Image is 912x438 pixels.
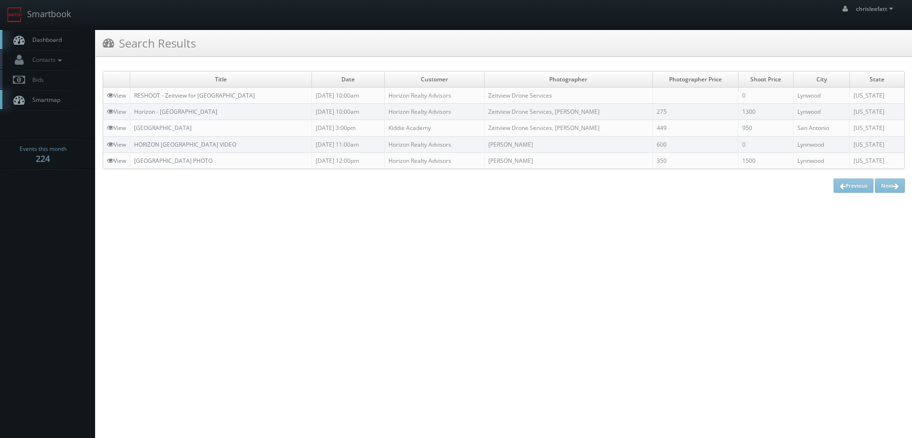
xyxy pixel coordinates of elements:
td: Lynwood [794,88,850,104]
td: [PERSON_NAME] [484,136,652,152]
td: 275 [652,104,738,120]
td: State [850,71,904,88]
td: 1500 [738,152,794,169]
td: Photographer [484,71,652,88]
td: Horizon Realty Advisors [384,104,484,120]
a: [GEOGRAPHIC_DATA] PHOTO [134,157,213,165]
td: Lynwood [794,104,850,120]
td: Lynnwood [794,136,850,152]
td: 449 [652,120,738,136]
td: [US_STATE] [850,152,904,169]
td: Horizon Realty Advisors [384,136,484,152]
span: Events this month [19,144,67,154]
img: smartbook-logo.png [7,7,22,22]
td: Photographer Price [652,71,738,88]
td: 600 [652,136,738,152]
h3: Search Results [103,35,196,51]
td: San Antonio [794,120,850,136]
td: 1300 [738,104,794,120]
td: 0 [738,136,794,152]
td: Title [130,71,312,88]
a: [GEOGRAPHIC_DATA] [134,124,192,132]
td: Zeitview Drone Services, [PERSON_NAME] [484,120,652,136]
span: Smartmap [28,96,60,104]
td: 0 [738,88,794,104]
td: Customer [384,71,484,88]
td: [DATE] 10:00am [312,104,384,120]
a: View [107,91,126,100]
td: Horizon Realty Advisors [384,152,484,169]
a: View [107,157,126,165]
td: City [794,71,850,88]
a: Horizon - [GEOGRAPHIC_DATA] [134,108,217,116]
a: View [107,140,126,149]
span: Dashboard [28,36,62,44]
a: View [107,108,126,116]
td: Zeitview Drone Services, [PERSON_NAME] [484,104,652,120]
td: Shoot Price [738,71,794,88]
td: [US_STATE] [850,88,904,104]
td: Date [312,71,384,88]
a: RESHOOT - Zeitview for [GEOGRAPHIC_DATA] [134,91,255,100]
td: [US_STATE] [850,120,904,136]
td: [DATE] 10:00am [312,88,384,104]
a: HORIZON [GEOGRAPHIC_DATA] VIDEO [134,140,236,149]
td: [DATE] 11:00am [312,136,384,152]
td: Kiddie Academy [384,120,484,136]
a: View [107,124,126,132]
strong: 224 [36,153,50,164]
td: 350 [652,152,738,169]
td: [DATE] 3:00pm [312,120,384,136]
span: Contacts [28,56,64,64]
span: Bids [28,76,44,84]
td: [US_STATE] [850,104,904,120]
td: Zeitview Drone Services [484,88,652,104]
td: 950 [738,120,794,136]
span: chrisleefatt [856,5,896,13]
td: [US_STATE] [850,136,904,152]
td: [PERSON_NAME] [484,152,652,169]
td: Lynnwood [794,152,850,169]
td: Horizon Realty Advisors [384,88,484,104]
td: [DATE] 12:00pm [312,152,384,169]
